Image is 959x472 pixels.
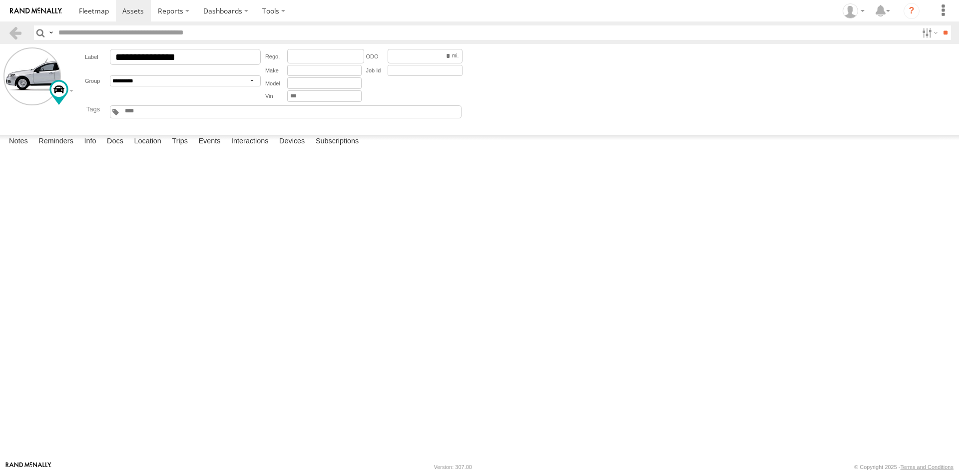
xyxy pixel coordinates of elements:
label: Interactions [226,135,274,149]
div: Change Map Icon [49,80,68,105]
label: Info [79,135,101,149]
div: Stephanie Tidaback [839,3,868,18]
div: © Copyright 2025 - [854,464,954,470]
a: Terms and Conditions [901,464,954,470]
label: Reminders [33,135,78,149]
label: Trips [167,135,193,149]
label: Notes [4,135,33,149]
i: ? [904,3,920,19]
label: Subscriptions [311,135,364,149]
label: Location [129,135,166,149]
label: Search Query [47,25,55,40]
a: Back to previous Page [8,25,22,40]
a: Visit our Website [5,462,51,472]
label: Docs [102,135,128,149]
img: rand-logo.svg [10,7,62,14]
label: Devices [274,135,310,149]
label: Events [193,135,225,149]
div: Version: 307.00 [434,464,472,470]
label: Search Filter Options [918,25,940,40]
